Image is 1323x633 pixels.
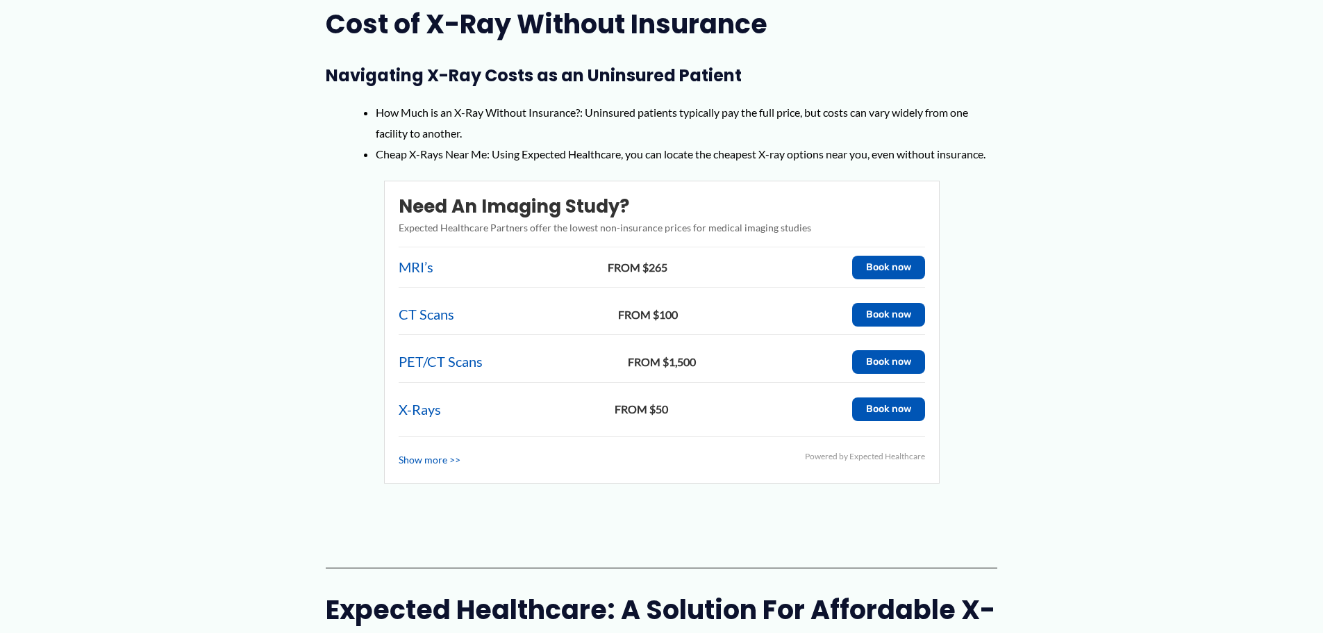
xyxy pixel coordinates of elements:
[852,350,925,374] button: Book now
[376,144,997,165] li: Cheap X-Rays Near Me: Using Expected Healthcare, you can locate the cheapest X-ray options near y...
[437,257,838,278] span: FROM $265
[399,349,483,375] a: PET/CT Scans
[805,449,925,464] div: Powered by Expected Healthcare
[852,256,925,279] button: Book now
[399,302,454,327] a: CT Scans
[399,254,433,280] a: MRI’s
[399,195,925,219] h2: Need an imaging study?
[444,399,838,420] span: FROM $50
[326,6,767,42] span: Cost of X-Ray Without Insurance
[458,304,838,325] span: FROM $100
[399,451,460,469] a: Show more >>
[852,303,925,327] button: Book now
[376,102,997,143] li: How Much is an X-Ray Without Insurance?: Uninsured patients typically pay the full price, but cos...
[326,64,742,87] span: Navigating X-Ray Costs as an Uninsured Patient
[852,397,925,421] button: Book now
[486,352,838,372] span: FROM $1,500
[399,397,441,422] a: X-Rays
[399,219,925,237] p: Expected Healthcare Partners offer the lowest non-insurance prices for medical imaging studies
